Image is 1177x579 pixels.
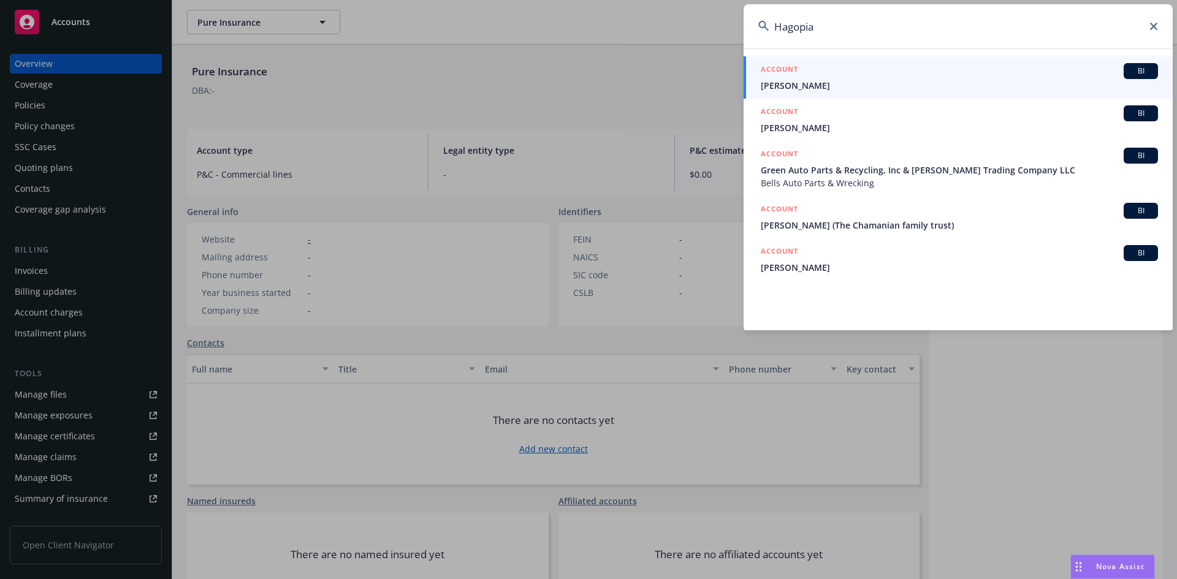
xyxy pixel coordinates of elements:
[1129,205,1153,216] span: BI
[1070,554,1155,579] button: Nova Assist
[744,4,1173,48] input: Search...
[744,141,1173,196] a: ACCOUNTBIGreen Auto Parts & Recycling, Inc & [PERSON_NAME] Trading Company LLCBells Auto Parts & ...
[744,99,1173,141] a: ACCOUNTBI[PERSON_NAME]
[1129,108,1153,119] span: BI
[744,56,1173,99] a: ACCOUNTBI[PERSON_NAME]
[1129,248,1153,259] span: BI
[1071,555,1086,578] div: Drag to move
[761,63,798,78] h5: ACCOUNT
[761,105,798,120] h5: ACCOUNT
[761,121,1158,134] span: [PERSON_NAME]
[1129,150,1153,161] span: BI
[761,148,798,162] h5: ACCOUNT
[744,238,1173,281] a: ACCOUNTBI[PERSON_NAME]
[744,196,1173,238] a: ACCOUNTBI[PERSON_NAME] (The Chamanian family trust)
[761,176,1158,189] span: Bells Auto Parts & Wrecking
[761,79,1158,92] span: [PERSON_NAME]
[761,164,1158,176] span: Green Auto Parts & Recycling, Inc & [PERSON_NAME] Trading Company LLC
[761,261,1158,274] span: [PERSON_NAME]
[761,219,1158,232] span: [PERSON_NAME] (The Chamanian family trust)
[1129,66,1153,77] span: BI
[761,203,798,218] h5: ACCOUNT
[1096,561,1145,572] span: Nova Assist
[761,245,798,260] h5: ACCOUNT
